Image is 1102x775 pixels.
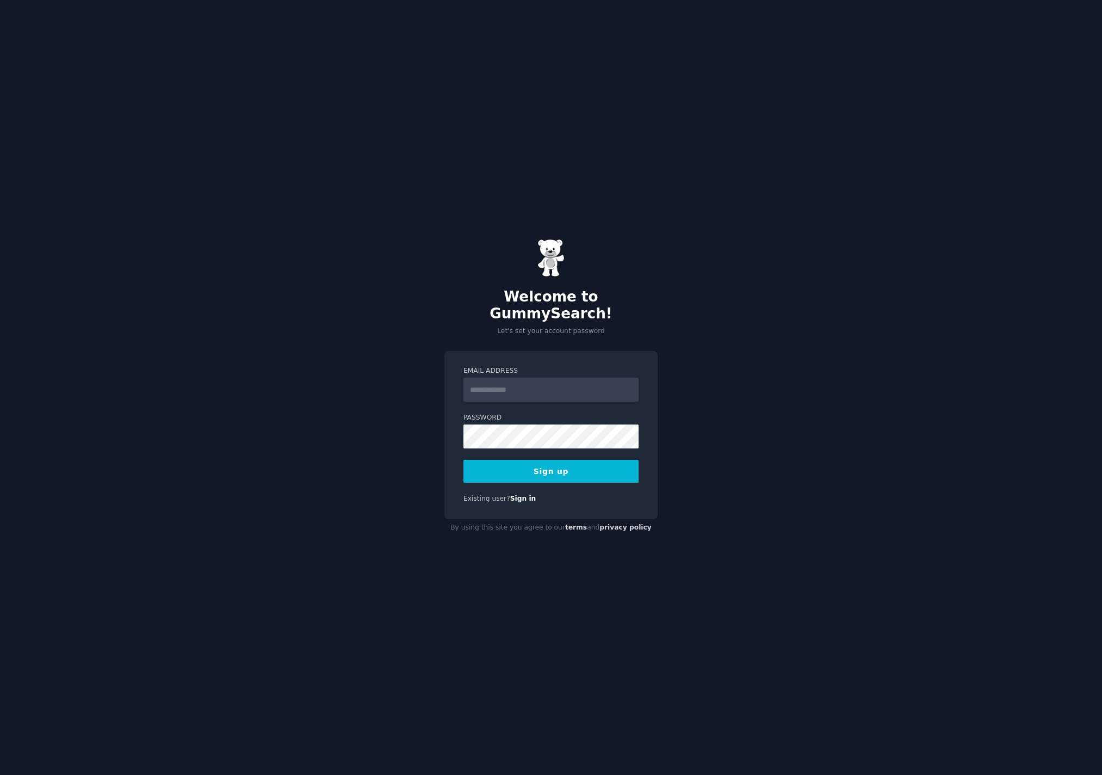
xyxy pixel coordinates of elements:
[599,524,652,531] a: privacy policy
[463,413,639,423] label: Password
[463,366,639,376] label: Email Address
[537,239,565,277] img: Gummy Bear
[444,519,658,537] div: By using this site you agree to our and
[444,288,658,323] h2: Welcome to GummySearch!
[463,495,510,502] span: Existing user?
[510,495,536,502] a: Sign in
[565,524,587,531] a: terms
[463,460,639,483] button: Sign up
[444,327,658,336] p: Let's set your account password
